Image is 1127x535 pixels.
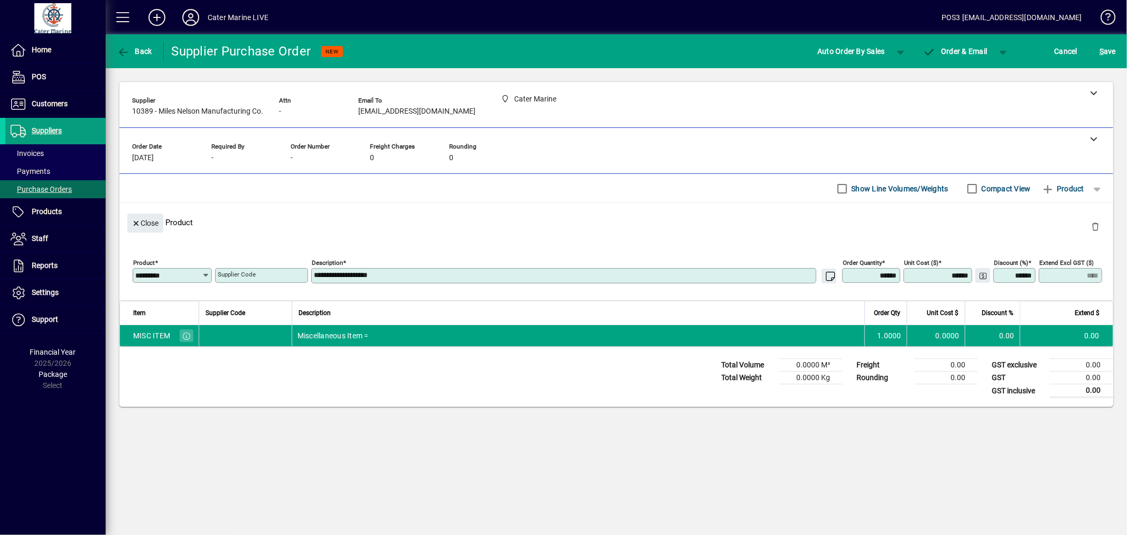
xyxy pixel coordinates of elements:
td: 0.00 [1050,359,1113,372]
div: POS3 [EMAIL_ADDRESS][DOMAIN_NAME] [942,9,1082,26]
span: POS [32,72,46,81]
span: Reports [32,261,58,270]
td: Total Weight [716,372,779,384]
a: POS [5,64,106,90]
span: Unit Cost $ [927,307,958,319]
span: Suppliers [32,126,62,135]
label: Compact View [980,183,1031,194]
mat-label: Unit Cost ($) [904,259,938,266]
span: 0 [370,154,374,162]
td: Total Volume [716,359,779,372]
span: Miscellaneous Item = [297,330,369,341]
div: Supplier Purchase Order [172,43,311,60]
span: Products [32,207,62,216]
span: NEW [325,48,339,55]
div: Product [119,203,1113,242]
td: 0.00 [915,372,978,384]
span: Close [132,215,159,232]
span: 10389 - Miles Nelson Manufacturing Co. [132,107,263,116]
mat-label: Description [312,259,343,266]
app-page-header-button: Delete [1083,222,1108,231]
button: Delete [1083,214,1108,239]
td: 1.0000 [864,325,907,346]
a: Reports [5,253,106,279]
td: Freight [851,359,915,372]
button: Product [1036,179,1089,198]
div: Cater Marine LIVE [208,9,268,26]
td: 0.00 [915,359,978,372]
a: Home [5,37,106,63]
span: Auto Order By Sales [817,43,885,60]
a: Staff [5,226,106,252]
mat-label: Supplier Code [218,271,256,278]
span: Settings [32,288,59,297]
td: 0.00 [1050,384,1113,398]
span: Order Qty [874,307,900,319]
a: Products [5,199,106,225]
span: Financial Year [30,348,76,356]
span: Back [117,47,152,56]
td: GST [986,372,1050,384]
td: Rounding [851,372,915,384]
span: - [211,154,213,162]
span: [EMAIL_ADDRESS][DOMAIN_NAME] [358,107,476,116]
span: S [1100,47,1104,56]
a: Invoices [5,144,106,162]
app-page-header-button: Back [106,42,164,61]
a: Settings [5,280,106,306]
span: Package [39,370,67,379]
span: Purchase Orders [11,185,72,193]
span: Invoices [11,149,44,158]
button: Profile [174,8,208,27]
span: Staff [32,234,48,243]
mat-label: Product [133,259,155,266]
button: Close [127,214,163,233]
span: Item [133,307,146,319]
td: 0.00 [1050,372,1113,384]
button: Back [114,42,155,61]
a: Payments [5,162,106,180]
mat-label: Order Quantity [843,259,882,266]
td: 0.0000 Kg [779,372,843,384]
td: 0.00 [965,325,1020,346]
span: - [279,107,281,116]
label: Show Line Volumes/Weights [850,183,948,194]
a: Knowledge Base [1093,2,1114,36]
mat-label: Extend excl GST ($) [1039,259,1094,266]
a: Support [5,307,106,333]
span: Cancel [1055,43,1078,60]
a: Purchase Orders [5,180,106,198]
span: Extend $ [1075,307,1100,319]
span: Home [32,45,51,54]
span: - [291,154,293,162]
td: 0.00 [1020,325,1113,346]
span: Customers [32,99,68,108]
span: Description [299,307,331,319]
button: Auto Order By Sales [812,42,890,61]
a: Customers [5,91,106,117]
button: Save [1097,42,1119,61]
span: Payments [11,167,50,176]
span: Supplier Code [206,307,245,319]
mat-label: Discount (%) [994,259,1028,266]
button: Order & Email [918,42,993,61]
span: Support [32,315,58,324]
span: Product [1041,180,1084,197]
td: 0.0000 M³ [779,359,843,372]
span: Discount % [982,307,1013,319]
span: ave [1100,43,1116,60]
span: Order & Email [923,47,988,56]
td: GST exclusive [986,359,1050,372]
button: Cancel [1052,42,1081,61]
span: 0 [449,154,453,162]
span: [DATE] [132,154,154,162]
td: GST inclusive [986,384,1050,398]
td: 0.0000 [907,325,965,346]
button: Change Price Levels [975,268,990,283]
div: MISC ITEM [133,330,170,341]
app-page-header-button: Close [125,218,166,227]
button: Add [140,8,174,27]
